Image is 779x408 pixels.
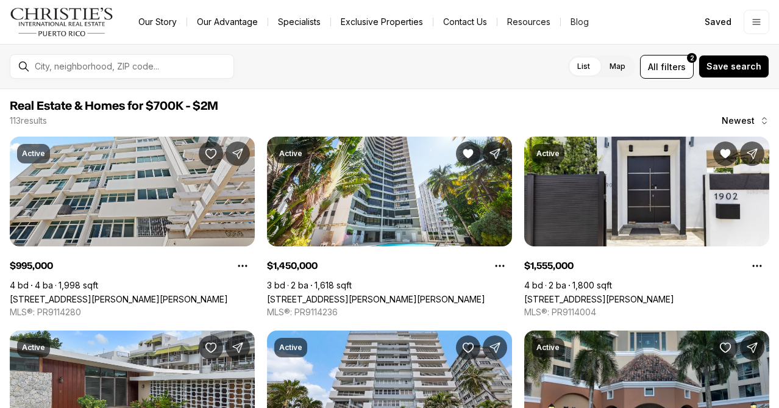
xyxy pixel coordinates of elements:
[713,335,738,360] button: Save Property: 103 DE DIEGO AVENUE #03
[488,254,512,278] button: Property options
[10,116,47,126] p: 113 results
[279,149,302,159] p: Active
[483,335,507,360] button: Share Property
[129,13,187,30] a: Our Story
[199,141,223,166] button: Save Property: 1160 MAGDALENA #7A
[690,53,694,63] span: 2
[433,13,497,30] button: Contact Us
[648,60,658,73] span: All
[722,116,755,126] span: Newest
[705,17,731,27] span: Saved
[268,13,330,30] a: Specialists
[267,294,485,304] a: 1 TAFT #10D, SAN JUAN PR, 00911
[10,100,218,112] span: Real Estate & Homes for $700K - $2M
[456,335,480,360] button: Save Property: 1379 PASEO DON JUAN #9C
[497,13,560,30] a: Resources
[226,141,250,166] button: Share Property
[22,149,45,159] p: Active
[740,335,764,360] button: Share Property
[713,141,738,166] button: Unsave Property: 1902 CALLE CACIQUE
[331,13,433,30] a: Exclusive Properties
[226,335,250,360] button: Share Property
[661,60,686,73] span: filters
[279,343,302,353] p: Active
[10,294,228,304] a: 1160 MAGDALENA #7A, SAN JUAN PR, 00907
[187,13,268,30] a: Our Advantage
[567,55,600,77] label: List
[10,7,114,37] img: logo
[699,55,769,78] button: Save search
[230,254,255,278] button: Property options
[561,13,599,30] a: Blog
[744,10,769,34] button: Open menu
[740,141,764,166] button: Share Property
[536,149,560,159] p: Active
[483,141,507,166] button: Share Property
[600,55,635,77] label: Map
[714,109,777,133] button: Newest
[536,343,560,353] p: Active
[697,10,739,34] a: Saved
[706,62,761,71] span: Save search
[456,141,480,166] button: Unsave Property: 1 TAFT #10D
[22,343,45,353] p: Active
[199,335,223,360] button: Save Property: 465 AVENIDA SAGRADO CORAZON
[745,254,769,278] button: Property options
[524,294,674,304] a: 1902 CALLE CACIQUE, SAN JUAN PR, 00911
[640,55,694,79] button: Allfilters2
